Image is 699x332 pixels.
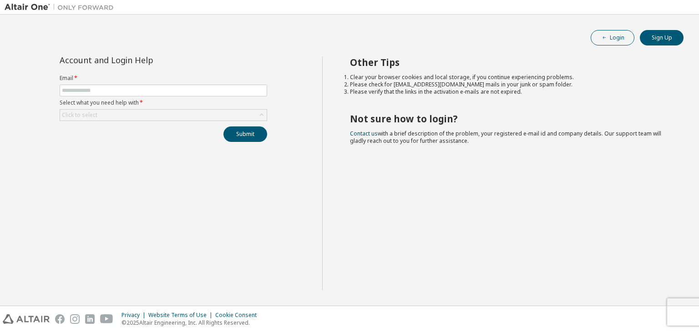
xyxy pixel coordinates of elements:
img: linkedin.svg [85,314,95,324]
a: Contact us [350,130,378,137]
img: Altair One [5,3,118,12]
img: altair_logo.svg [3,314,50,324]
li: Please check for [EMAIL_ADDRESS][DOMAIN_NAME] mails in your junk or spam folder. [350,81,668,88]
img: instagram.svg [70,314,80,324]
label: Email [60,75,267,82]
div: Cookie Consent [215,312,262,319]
div: Website Terms of Use [148,312,215,319]
div: Click to select [62,111,97,119]
li: Please verify that the links in the activation e-mails are not expired. [350,88,668,96]
button: Sign Up [640,30,684,45]
img: facebook.svg [55,314,65,324]
button: Login [591,30,634,45]
img: youtube.svg [100,314,113,324]
li: Clear your browser cookies and local storage, if you continue experiencing problems. [350,74,668,81]
span: with a brief description of the problem, your registered e-mail id and company details. Our suppo... [350,130,661,145]
button: Submit [223,126,267,142]
h2: Not sure how to login? [350,113,668,125]
div: Privacy [122,312,148,319]
h2: Other Tips [350,56,668,68]
p: © 2025 Altair Engineering, Inc. All Rights Reserved. [122,319,262,327]
div: Click to select [60,110,267,121]
div: Account and Login Help [60,56,226,64]
label: Select what you need help with [60,99,267,106]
